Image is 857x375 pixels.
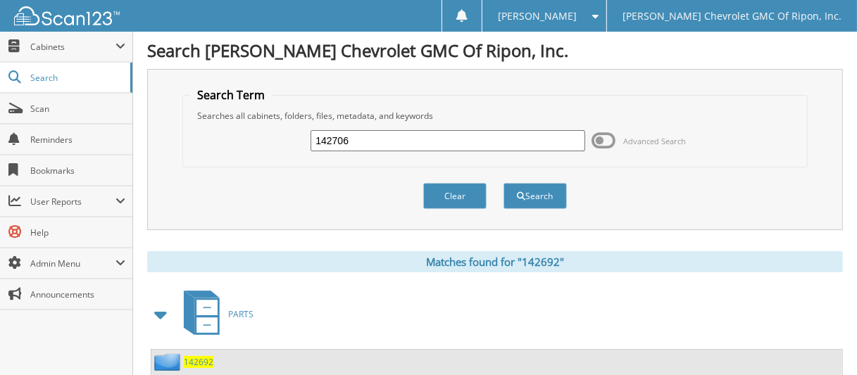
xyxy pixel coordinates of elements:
[184,356,213,368] a: 142692
[30,288,125,300] span: Announcements
[623,12,842,20] span: [PERSON_NAME] Chevrolet GMC Of Ripon, Inc.
[190,87,272,103] legend: Search Term
[147,39,843,62] h1: Search [PERSON_NAME] Chevrolet GMC Of Ripon, Inc.
[14,6,120,25] img: scan123-logo-white.svg
[30,72,123,84] span: Search
[499,12,577,20] span: [PERSON_NAME]
[228,308,254,320] span: PARTS
[154,353,184,371] img: folder2.png
[503,183,567,209] button: Search
[423,183,487,209] button: Clear
[175,286,254,342] a: PARTS
[787,307,857,375] iframe: Chat Widget
[30,196,115,208] span: User Reports
[30,227,125,239] span: Help
[30,134,125,146] span: Reminders
[30,103,125,115] span: Scan
[190,110,799,122] div: Searches all cabinets, folders, files, metadata, and keywords
[30,258,115,269] span: Admin Menu
[30,165,125,177] span: Bookmarks
[30,41,115,53] span: Cabinets
[147,251,843,272] div: Matches found for "142692"
[624,136,687,146] span: Advanced Search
